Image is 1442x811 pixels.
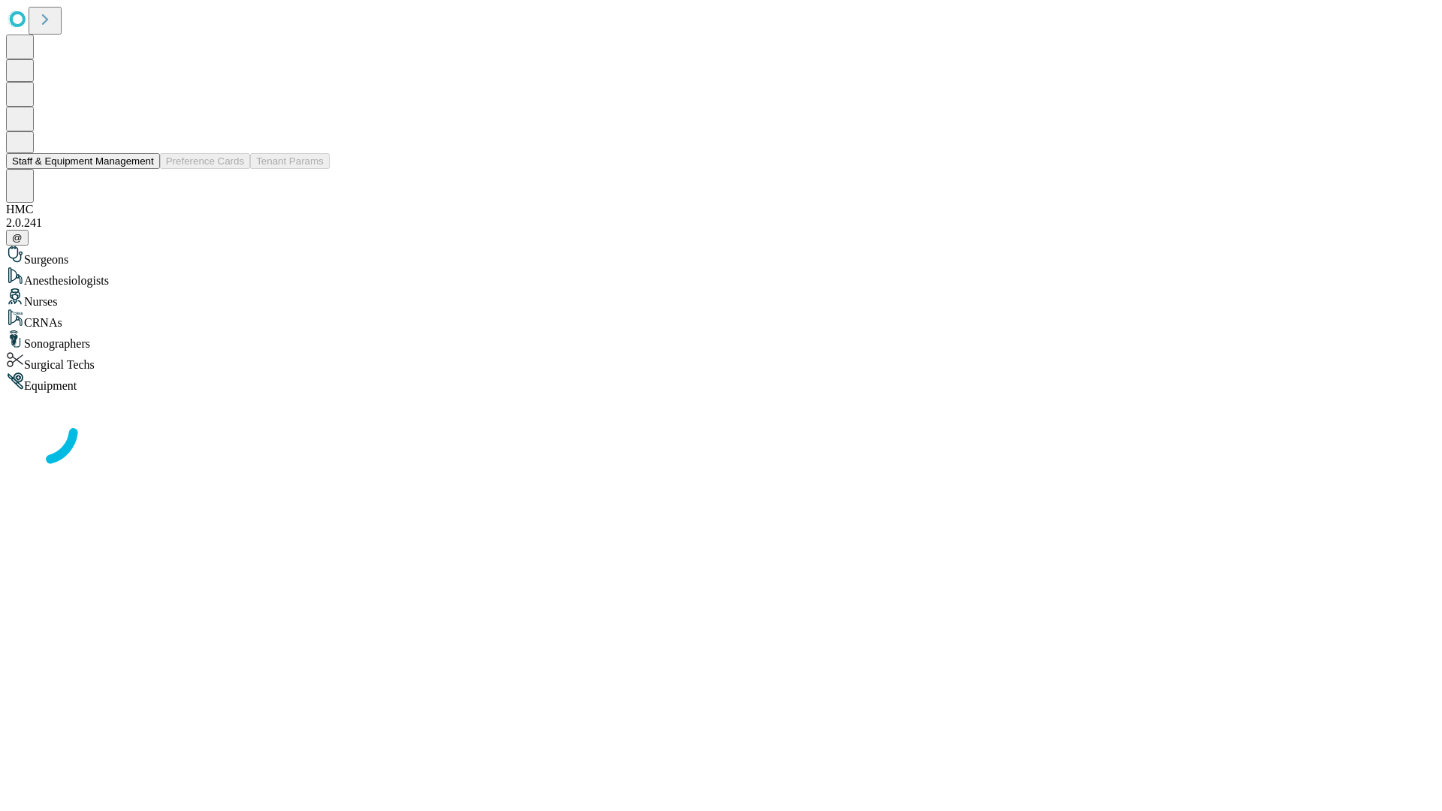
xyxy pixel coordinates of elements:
[6,153,160,169] button: Staff & Equipment Management
[250,153,330,169] button: Tenant Params
[6,351,1436,372] div: Surgical Techs
[6,309,1436,330] div: CRNAs
[12,232,23,243] span: @
[6,230,29,246] button: @
[6,246,1436,267] div: Surgeons
[6,372,1436,393] div: Equipment
[6,267,1436,288] div: Anesthesiologists
[6,288,1436,309] div: Nurses
[6,216,1436,230] div: 2.0.241
[6,203,1436,216] div: HMC
[6,330,1436,351] div: Sonographers
[160,153,250,169] button: Preference Cards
